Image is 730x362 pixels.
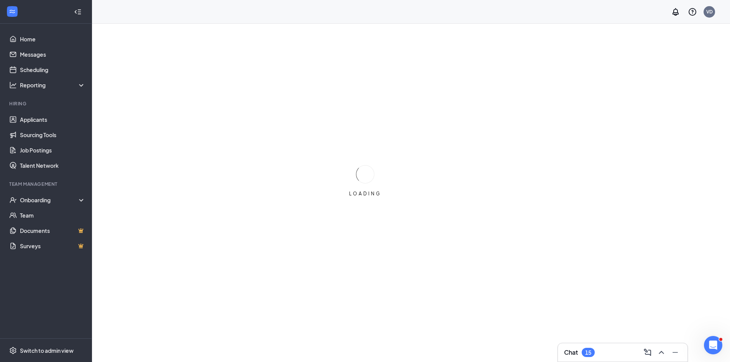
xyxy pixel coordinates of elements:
svg: ChevronUp [657,348,666,357]
a: DocumentsCrown [20,223,85,238]
a: SurveysCrown [20,238,85,254]
a: Messages [20,47,85,62]
div: LOADING [346,190,384,197]
button: ChevronUp [655,346,668,359]
svg: Settings [9,347,17,354]
div: Switch to admin view [20,347,74,354]
div: Hiring [9,100,84,107]
div: 15 [585,349,591,356]
svg: Minimize [671,348,680,357]
a: Team [20,208,85,223]
a: Talent Network [20,158,85,173]
button: ComposeMessage [641,346,654,359]
div: VD [706,8,713,15]
iframe: Intercom live chat [704,336,722,354]
svg: QuestionInfo [688,7,697,16]
svg: Notifications [671,7,680,16]
a: Sourcing Tools [20,127,85,143]
div: Team Management [9,181,84,187]
svg: WorkstreamLogo [8,8,16,15]
svg: UserCheck [9,196,17,204]
div: Reporting [20,81,86,89]
svg: Collapse [74,8,82,16]
a: Scheduling [20,62,85,77]
svg: Analysis [9,81,17,89]
a: Home [20,31,85,47]
button: Minimize [669,346,681,359]
a: Applicants [20,112,85,127]
svg: ComposeMessage [643,348,652,357]
h3: Chat [564,348,578,357]
div: Onboarding [20,196,79,204]
a: Job Postings [20,143,85,158]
